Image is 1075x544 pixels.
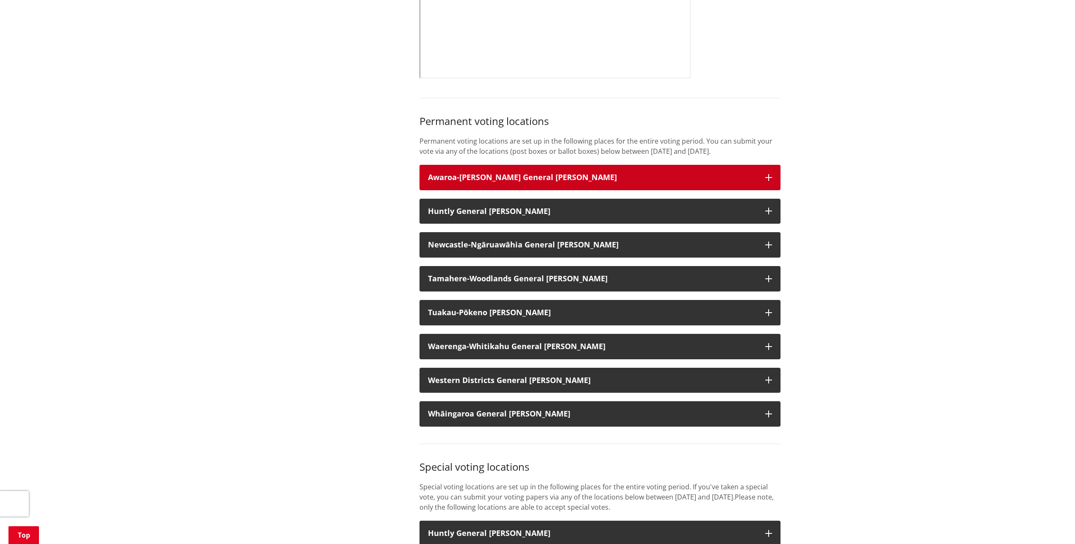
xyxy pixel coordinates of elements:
h3: Permanent voting locations [419,115,781,128]
strong: Newcastle-Ngāruawāhia General [PERSON_NAME] [428,239,619,250]
h3: Huntly General [PERSON_NAME] [428,207,757,216]
strong: Waerenga-Whitikahu General [PERSON_NAME] [428,341,606,351]
strong: Western Districts General [PERSON_NAME] [428,375,591,385]
a: Top [8,526,39,544]
button: Huntly General [PERSON_NAME] [419,199,781,224]
p: Permanent voting locations are set up in the following places for the entire voting period. You c... [419,136,781,156]
strong: Huntly General [PERSON_NAME] [428,528,550,538]
p: Special voting locations are set up in the following places for the entire voting period. If you'... [419,482,781,512]
button: Waerenga-Whitikahu General [PERSON_NAME] [419,334,781,359]
strong: Tamahere-Woodlands General [PERSON_NAME] [428,273,608,283]
button: Newcastle-Ngāruawāhia General [PERSON_NAME] [419,232,781,258]
button: Tuakau-Pōkeno [PERSON_NAME] [419,300,781,325]
iframe: Messenger Launcher [1036,508,1067,539]
strong: Whāingaroa General [PERSON_NAME] [428,408,570,419]
button: Awaroa-[PERSON_NAME] General [PERSON_NAME] [419,165,781,190]
button: Whāingaroa General [PERSON_NAME] [419,401,781,427]
h3: Special voting locations [419,461,781,473]
h3: Tuakau-Pōkeno [PERSON_NAME] [428,308,757,317]
button: Western Districts General [PERSON_NAME] [419,368,781,393]
span: ou can submit your voting papers via any of the locations below between [DATE] and [DATE]. [440,492,735,502]
h3: Awaroa-[PERSON_NAME] General [PERSON_NAME] [428,173,757,182]
button: Tamahere-Woodlands General [PERSON_NAME] [419,266,781,291]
